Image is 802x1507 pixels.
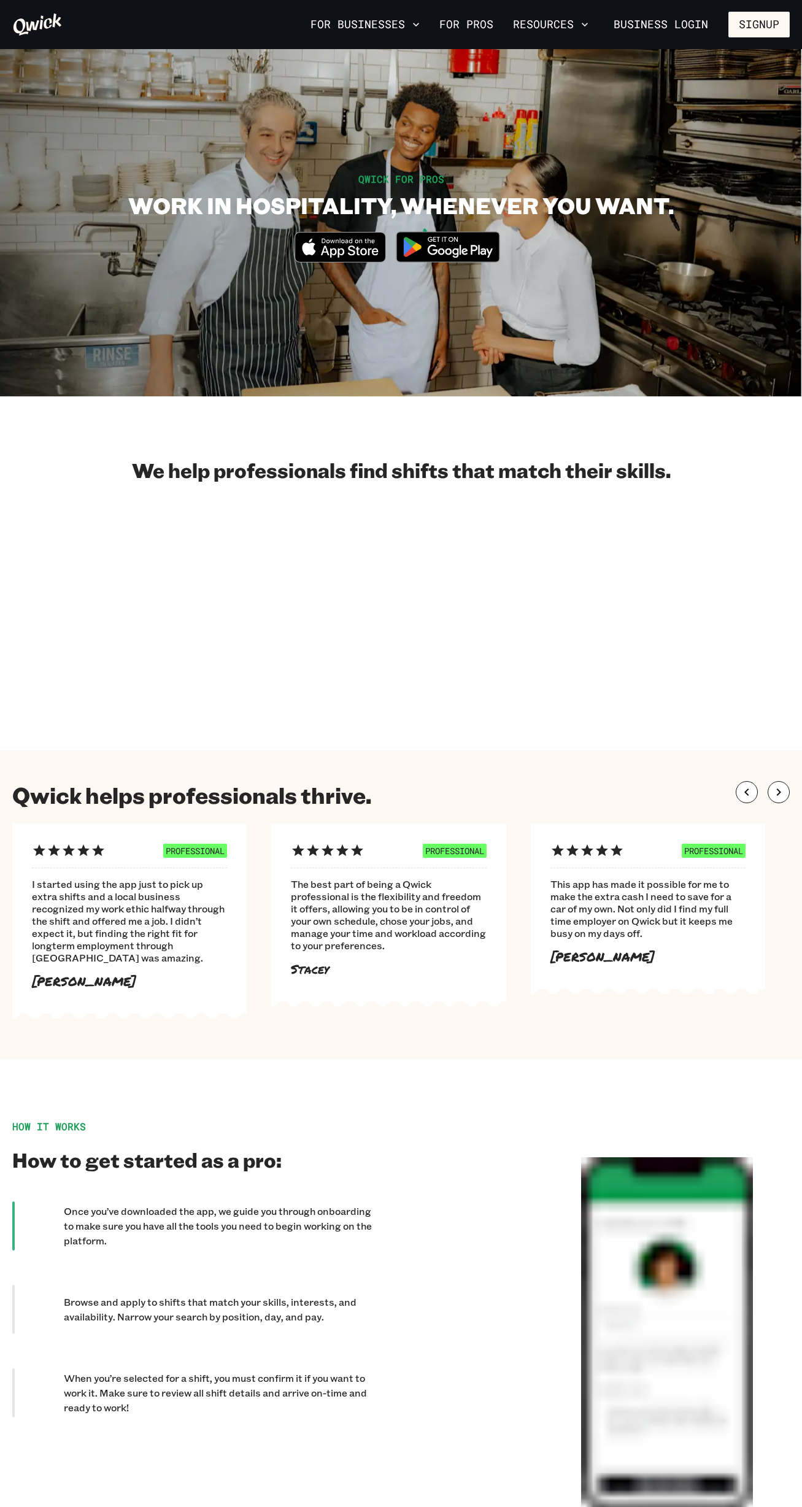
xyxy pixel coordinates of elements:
[358,172,444,185] span: QWICK FOR PROS
[291,962,486,977] p: Stacey
[550,949,746,965] p: [PERSON_NAME]
[12,1201,401,1251] div: Once you’ve downloaded the app, we guide you through onboarding to make sure you have all the too...
[291,878,486,952] span: The best part of being a Qwick professional is the flexibility and freedom it offers, allowing yo...
[423,844,487,858] span: PROFESSIONAL
[306,14,425,35] button: For Businesses
[434,14,498,35] a: For Pros
[388,224,507,270] img: Get it on Google Play
[603,12,719,37] a: Business Login
[64,1371,377,1415] p: When you’re selected for a shift, you must confirm it if you want to work it. Make sure to review...
[128,191,674,219] h1: WORK IN HOSPITALITY, WHENEVER YOU WANT.
[12,781,371,809] h1: Qwick helps professionals thrive.
[508,14,593,35] button: Resources
[64,1204,377,1248] p: Once you’ve downloaded the app, we guide you through onboarding to make sure you have all the too...
[12,458,790,482] h2: We help professionals find shifts that match their skills.
[682,844,746,858] span: PROFESSIONAL
[12,1120,401,1133] div: HOW IT WORKS
[550,878,746,939] span: This app has made it possible for me to make the extra cash I need to save for a car of my own. N...
[64,1295,377,1324] p: Browse and apply to shifts that match your skills, interests, and availability. Narrow your searc...
[12,1147,401,1172] h2: How to get started as a pro:
[163,844,227,858] span: PROFESSIONAL
[32,878,227,964] span: I started using the app just to pick up extra shifts and a local business recognized my work ethi...
[12,1285,401,1334] div: Browse and apply to shifts that match your skills, interests, and availability. Narrow your searc...
[12,1368,401,1417] div: When you’re selected for a shift, you must confirm it if you want to work it. Make sure to review...
[295,252,387,265] a: Download on the App Store
[728,12,790,37] button: Signup
[32,974,227,989] p: [PERSON_NAME]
